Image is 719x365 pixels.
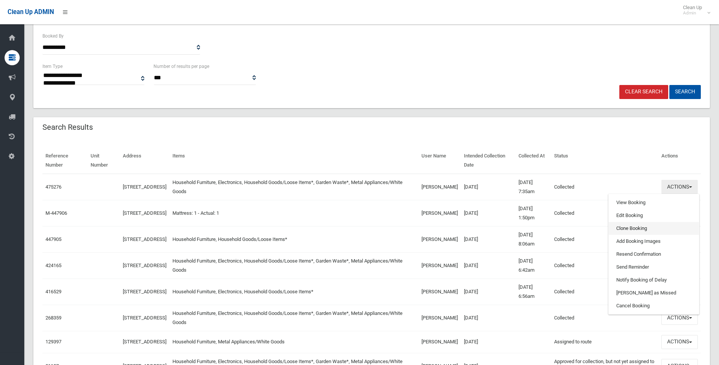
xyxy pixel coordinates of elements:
[515,278,551,305] td: [DATE] 6:56am
[515,148,551,174] th: Collected At
[609,235,699,248] a: Add Booking Images
[551,278,658,305] td: Collected
[551,226,658,252] td: Collected
[42,148,88,174] th: Reference Number
[461,148,515,174] th: Intended Collection Date
[33,120,102,135] header: Search Results
[551,148,658,174] th: Status
[418,305,461,331] td: [PERSON_NAME]
[123,263,166,268] a: [STREET_ADDRESS]
[123,339,166,345] a: [STREET_ADDRESS]
[658,148,701,174] th: Actions
[45,339,61,345] a: 129397
[418,148,461,174] th: User Name
[551,174,658,200] td: Collected
[609,274,699,286] a: Notify Booking of Delay
[418,331,461,353] td: [PERSON_NAME]
[679,5,710,16] span: Clean Up
[88,148,120,174] th: Unit Number
[45,315,61,321] a: 268359
[42,62,63,71] label: Item Type
[45,236,61,242] a: 447905
[45,289,61,294] a: 416529
[123,315,166,321] a: [STREET_ADDRESS]
[169,174,418,200] td: Household Furniture, Electronics, Household Goods/Loose Items*, Garden Waste*, Metal Appliances/W...
[120,148,169,174] th: Address
[609,261,699,274] a: Send Reminder
[551,200,658,226] td: Collected
[551,252,658,278] td: Collected
[154,62,209,71] label: Number of results per page
[169,331,418,353] td: Household Furniture, Metal Appliances/White Goods
[461,200,515,226] td: [DATE]
[461,278,515,305] td: [DATE]
[418,252,461,278] td: [PERSON_NAME]
[169,148,418,174] th: Items
[123,184,166,190] a: [STREET_ADDRESS]
[515,252,551,278] td: [DATE] 6:42am
[609,222,699,235] a: Clone Booking
[609,196,699,209] a: View Booking
[42,32,64,40] label: Booked By
[45,210,67,216] a: M-447906
[609,248,699,261] a: Resend Confirmation
[169,200,418,226] td: Mattress: 1 - Actual: 1
[515,174,551,200] td: [DATE] 7:35am
[169,252,418,278] td: Household Furniture, Electronics, Household Goods/Loose Items*, Garden Waste*, Metal Appliances/W...
[461,174,515,200] td: [DATE]
[515,200,551,226] td: [DATE] 1:50pm
[551,305,658,331] td: Collected
[669,85,701,99] button: Search
[619,85,668,99] a: Clear Search
[123,210,166,216] a: [STREET_ADDRESS]
[551,331,658,353] td: Assigned to route
[661,180,698,194] button: Actions
[609,209,699,222] a: Edit Booking
[418,278,461,305] td: [PERSON_NAME]
[8,8,54,16] span: Clean Up ADMIN
[45,184,61,190] a: 475276
[45,263,61,268] a: 424165
[169,305,418,331] td: Household Furniture, Electronics, Household Goods/Loose Items*, Garden Waste*, Metal Appliances/W...
[418,226,461,252] td: [PERSON_NAME]
[683,10,702,16] small: Admin
[169,226,418,252] td: Household Furniture, Household Goods/Loose Items*
[609,299,699,312] a: Cancel Booking
[661,335,698,349] button: Actions
[461,331,515,353] td: [DATE]
[418,200,461,226] td: [PERSON_NAME]
[609,286,699,299] a: [PERSON_NAME] as Missed
[461,226,515,252] td: [DATE]
[461,305,515,331] td: [DATE]
[418,174,461,200] td: [PERSON_NAME]
[123,289,166,294] a: [STREET_ADDRESS]
[123,236,166,242] a: [STREET_ADDRESS]
[169,278,418,305] td: Household Furniture, Electronics, Household Goods/Loose Items*
[461,252,515,278] td: [DATE]
[661,311,698,325] button: Actions
[515,226,551,252] td: [DATE] 8:06am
